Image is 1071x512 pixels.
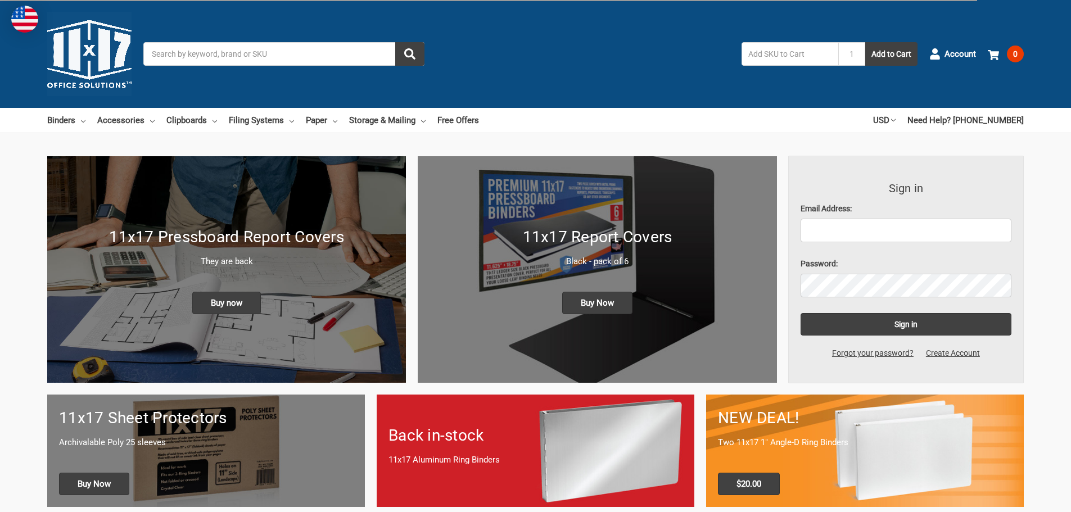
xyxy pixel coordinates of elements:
a: 11x17 sheet protectors 11x17 Sheet Protectors Archivalable Poly 25 sleeves Buy Now [47,395,365,506]
h1: 11x17 Report Covers [430,225,765,249]
a: Account [929,39,976,69]
a: 11x17 Binder 2-pack only $20.00 NEW DEAL! Two 11x17 1" Angle-D Ring Binders $20.00 [706,395,1024,506]
a: 0 [988,39,1024,69]
a: 11x17 Report Covers 11x17 Report Covers Black - pack of 6 Buy Now [418,156,776,383]
label: Password: [801,258,1012,270]
p: 11x17 Aluminum Ring Binders [388,454,683,466]
span: Buy Now [562,292,632,314]
input: Sign in [801,313,1012,336]
h1: NEW DEAL! [718,406,1012,430]
a: Filing Systems [229,108,294,133]
img: New 11x17 Pressboard Binders [47,156,406,383]
a: Binders [47,108,85,133]
label: Email Address: [801,203,1012,215]
span: Buy now [192,292,261,314]
a: Create Account [920,347,986,359]
a: Paper [306,108,337,133]
span: 0 [1007,46,1024,62]
img: 11x17 Report Covers [418,156,776,383]
button: Add to Cart [865,42,918,66]
a: Back in-stock 11x17 Aluminum Ring Binders [377,395,694,506]
img: 11x17.com [47,12,132,96]
a: USD [873,108,896,133]
span: Account [945,48,976,61]
img: duty and tax information for United States [11,6,38,33]
h1: 11x17 Pressboard Report Covers [59,225,394,249]
a: Clipboards [166,108,217,133]
a: Forgot your password? [826,347,920,359]
h1: Back in-stock [388,424,683,447]
span: $20.00 [718,473,780,495]
a: Storage & Mailing [349,108,426,133]
a: Free Offers [437,108,479,133]
iframe: Google Customer Reviews [978,482,1071,512]
a: Accessories [97,108,155,133]
p: Black - pack of 6 [430,255,765,268]
p: Two 11x17 1" Angle-D Ring Binders [718,436,1012,449]
p: Archivalable Poly 25 sleeves [59,436,353,449]
p: They are back [59,255,394,268]
a: Need Help? [PHONE_NUMBER] [907,108,1024,133]
a: New 11x17 Pressboard Binders 11x17 Pressboard Report Covers They are back Buy now [47,156,406,383]
span: Buy Now [59,473,129,495]
input: Search by keyword, brand or SKU [143,42,424,66]
h1: 11x17 Sheet Protectors [59,406,353,430]
input: Add SKU to Cart [742,42,838,66]
h3: Sign in [801,180,1012,197]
